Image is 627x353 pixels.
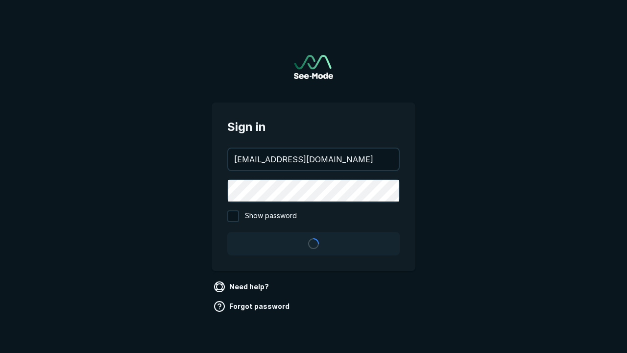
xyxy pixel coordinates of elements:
input: your@email.com [228,149,399,170]
span: Sign in [227,118,400,136]
a: Forgot password [212,299,293,314]
a: Need help? [212,279,273,295]
a: Go to sign in [294,55,333,79]
img: See-Mode Logo [294,55,333,79]
span: Show password [245,210,297,222]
